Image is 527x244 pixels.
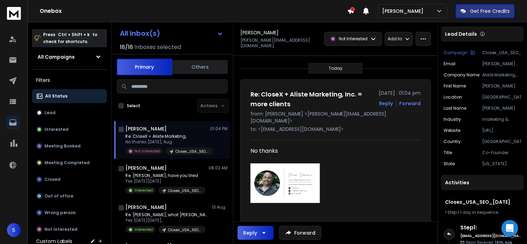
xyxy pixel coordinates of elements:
[127,103,140,109] label: Select
[44,210,76,216] p: Wrong person
[134,227,153,232] p: Interested
[240,29,279,36] h1: [PERSON_NAME]
[125,218,209,223] p: Yes [DATE][DATE],
[44,160,90,166] p: Meeting Completed
[44,110,56,116] p: Lead
[208,165,228,171] p: 08:03 AM
[120,43,133,51] span: 18 / 18
[445,31,477,37] p: Lead Details
[125,139,209,145] p: No thanks [DATE], Aug
[445,209,457,215] span: 1 Step
[444,83,466,89] p: First Name
[444,150,452,155] p: title
[444,106,467,111] p: Last Name
[32,139,107,153] button: Meeting Booked
[43,31,97,45] p: Press to check for shortcuts.
[44,143,81,149] p: Meeting Booked
[125,212,209,218] p: Re: [PERSON_NAME], what [PERSON_NAME] might
[125,173,206,178] p: Re: [PERSON_NAME], have you tried
[238,226,274,240] button: Reply
[329,66,343,71] p: Today
[117,59,172,75] button: Primary
[483,94,521,100] p: [GEOGRAPHIC_DATA]
[7,7,21,20] img: logo
[125,165,167,171] h1: [PERSON_NAME]
[250,163,320,203] img: AIorK4wtBtHLZZmNvKtPpMXe5vAn9UR6GJok16eMBbMcsu9vXcFtbVf-JSXjBv9ZknaYFGXUc42D3YI
[483,128,521,133] p: [URL][DOMAIN_NAME]
[483,150,521,155] p: Co-Founder
[125,134,209,139] p: Re: CloseX + Aliste Marketing,
[444,94,462,100] p: location
[114,26,229,40] button: All Inbox(s)
[379,100,393,107] button: Reply
[461,224,521,232] h6: Step 1 :
[125,204,167,211] h1: [PERSON_NAME]
[382,8,427,15] p: [PERSON_NAME]
[212,204,228,210] p: 13 Aug
[483,117,521,122] p: marketing & advertising
[400,100,421,107] div: Forward
[44,193,73,199] p: Out of office
[445,210,520,215] div: |
[483,61,521,67] p: [PERSON_NAME][EMAIL_ADDRESS][DOMAIN_NAME]
[32,75,107,85] h3: Filters
[134,188,153,193] p: Interested
[461,233,521,238] h6: [EMAIL_ADDRESS][DOMAIN_NAME]
[444,50,468,56] p: Campaign
[444,72,480,78] p: Company Name
[45,93,67,99] p: All Status
[250,147,415,211] div: No thanks
[250,110,421,124] p: from: [PERSON_NAME] <[PERSON_NAME][EMAIL_ADDRESS][DOMAIN_NAME]>
[125,125,167,132] h1: [PERSON_NAME]
[210,126,228,132] p: 01:04 PM
[44,227,77,232] p: Not Interested
[44,177,60,182] p: Closed
[240,37,320,49] p: [PERSON_NAME][EMAIL_ADDRESS][DOMAIN_NAME]
[444,128,461,133] p: website
[134,43,181,51] h3: Inboxes selected
[502,220,518,237] div: Open Intercom Messenger
[250,90,375,109] h1: Re: CloseX + Aliste Marketing, Inc. = more clients
[32,173,107,186] button: Closed
[32,106,107,120] button: Lead
[379,90,421,96] p: [DATE] : 01:04 pm
[483,139,521,144] p: [GEOGRAPHIC_DATA]
[243,229,257,236] div: Reply
[32,156,107,170] button: Meeting Completed
[483,72,521,78] p: Aliste Marketing, Inc.
[168,188,201,193] p: Closex_USA_SEO_[DATE]
[444,50,476,56] button: Campaign
[32,206,107,220] button: Wrong person
[40,7,347,15] h1: Onebox
[483,50,521,56] p: Closex_USA_SEO_[DATE]
[388,36,402,42] p: Add to
[125,178,206,184] p: Yes [DATE][DATE]
[279,226,321,240] button: Forward
[470,8,510,15] p: Get Free Credits
[483,161,521,167] p: [US_STATE]
[32,50,107,64] button: All Campaigns
[57,31,91,39] span: Ctrl + Shift + k
[444,139,461,144] p: Country
[120,30,160,37] h1: All Inbox(s)
[32,222,107,236] button: Not Interested
[250,126,421,133] p: to: <[EMAIL_ADDRESS][DOMAIN_NAME]>
[7,223,21,237] button: S
[175,149,209,154] p: Closex_USA_SEO_[DATE]
[172,59,228,75] button: Others
[32,123,107,136] button: Interested
[444,61,456,67] p: Email
[32,89,107,103] button: All Status
[441,175,524,190] div: Activities
[445,199,520,205] h1: Closex_USA_SEO_[DATE]
[134,149,160,154] p: Not Interested
[460,209,499,215] span: 1 day in sequence
[32,189,107,203] button: Out of office
[339,36,368,42] p: Not Interested
[168,227,201,233] p: Closex_USA_SEO_[DATE]
[444,161,455,167] p: State
[483,83,521,89] p: [PERSON_NAME]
